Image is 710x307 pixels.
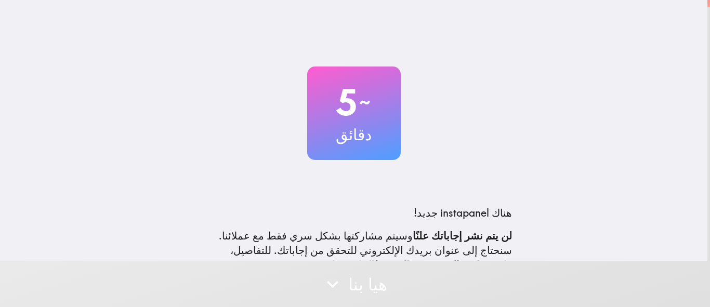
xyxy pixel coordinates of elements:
[196,229,512,272] p: وسيتم مشاركتها بشكل سري فقط مع عملائنا. سنحتاج إلى عنوان بريدك الإلكتروني للتحقق من إجاباتك. للتف...
[307,124,401,145] h3: دقائق
[375,258,410,271] a: الشروط
[415,258,492,271] a: سياسة الخصوصية
[358,87,372,118] span: ~
[307,81,401,124] h2: 5
[413,229,512,242] b: لن يتم نشر إجاباتك علنًا
[414,206,512,219] span: هناك instapanel جديد!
